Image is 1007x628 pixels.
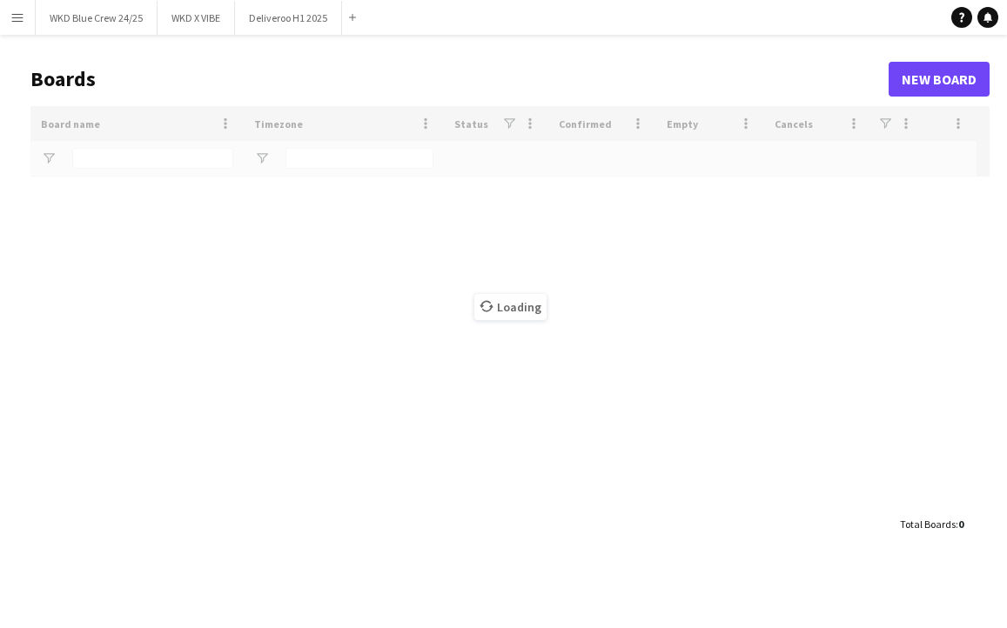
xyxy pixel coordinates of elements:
[235,1,342,35] button: Deliveroo H1 2025
[30,66,889,92] h1: Boards
[889,62,990,97] a: New Board
[158,1,235,35] button: WKD X VIBE
[474,294,547,320] span: Loading
[958,518,963,531] span: 0
[900,518,956,531] span: Total Boards
[36,1,158,35] button: WKD Blue Crew 24/25
[900,507,963,541] div: :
